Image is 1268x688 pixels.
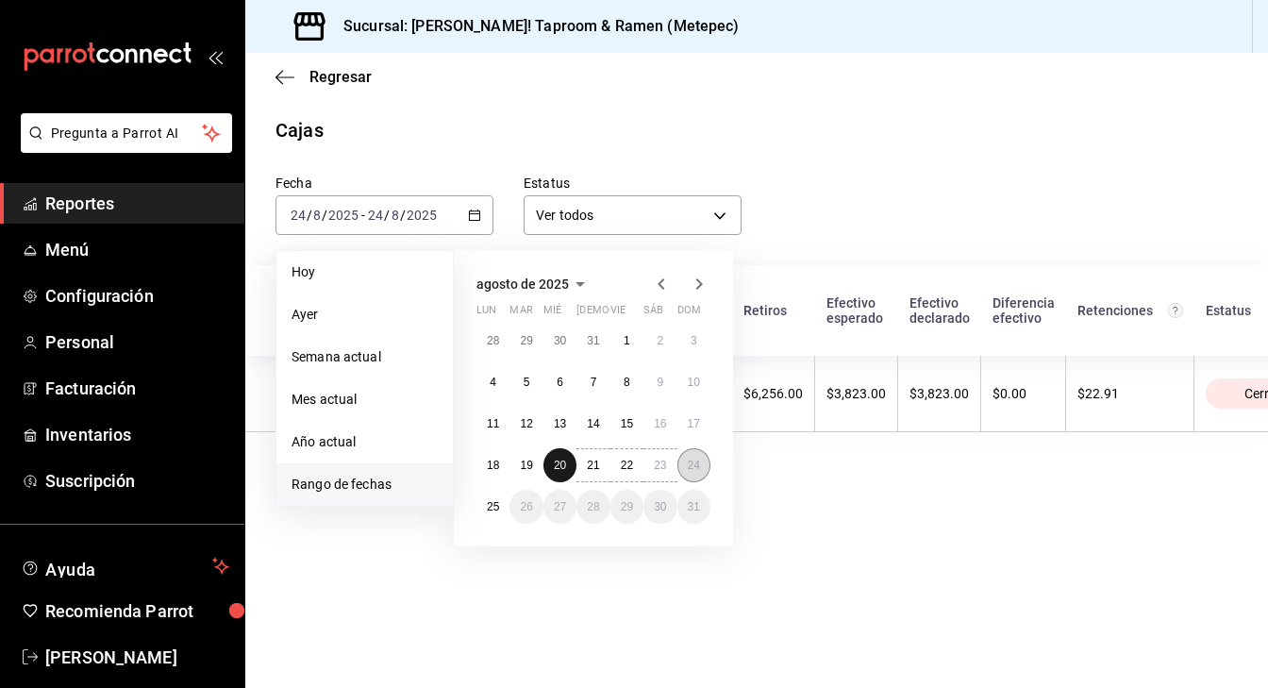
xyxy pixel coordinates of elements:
abbr: 31 de julio de 2025 [587,334,599,347]
div: $22.91 [1077,386,1182,401]
span: Semana actual [292,347,438,367]
button: 25 de agosto de 2025 [476,490,509,524]
abbr: 11 de agosto de 2025 [487,417,499,430]
span: Hoy [292,262,438,282]
abbr: 14 de agosto de 2025 [587,417,599,430]
abbr: 9 de agosto de 2025 [657,376,663,389]
svg: Total de retenciones de propinas registradas [1168,303,1183,318]
span: Ayuda [45,555,205,578]
abbr: 6 de agosto de 2025 [557,376,563,389]
span: agosto de 2025 [476,277,569,292]
button: agosto de 2025 [476,273,592,295]
button: 29 de julio de 2025 [509,324,542,358]
abbr: 13 de agosto de 2025 [554,417,566,430]
button: 20 de agosto de 2025 [543,448,576,482]
button: 18 de agosto de 2025 [476,448,509,482]
abbr: 8 de agosto de 2025 [624,376,630,389]
button: 6 de agosto de 2025 [543,365,576,399]
abbr: 17 de agosto de 2025 [688,417,700,430]
span: / [322,208,327,223]
button: 30 de julio de 2025 [543,324,576,358]
button: open_drawer_menu [208,49,223,64]
button: 13 de agosto de 2025 [543,407,576,441]
span: Mes actual [292,390,438,410]
abbr: 24 de agosto de 2025 [688,459,700,472]
span: Reportes [45,191,229,216]
button: 17 de agosto de 2025 [677,407,710,441]
abbr: 20 de agosto de 2025 [554,459,566,472]
span: Personal [45,329,229,355]
abbr: 12 de agosto de 2025 [520,417,532,430]
span: Facturación [45,376,229,401]
span: / [384,208,390,223]
button: 7 de agosto de 2025 [576,365,609,399]
abbr: 28 de agosto de 2025 [587,500,599,513]
span: Regresar [309,68,372,86]
abbr: 28 de julio de 2025 [487,334,499,347]
abbr: 3 de agosto de 2025 [691,334,697,347]
input: -- [312,208,322,223]
a: Pregunta a Parrot AI [13,137,232,157]
div: $3,823.00 [909,386,969,401]
abbr: 25 de agosto de 2025 [487,500,499,513]
div: Cajas [275,116,324,144]
abbr: martes [509,304,532,324]
input: -- [391,208,400,223]
button: 22 de agosto de 2025 [610,448,643,482]
span: Menú [45,237,229,262]
button: Regresar [275,68,372,86]
abbr: 7 de agosto de 2025 [591,376,597,389]
button: 3 de agosto de 2025 [677,324,710,358]
button: 16 de agosto de 2025 [643,407,676,441]
button: 24 de agosto de 2025 [677,448,710,482]
span: / [400,208,406,223]
abbr: 19 de agosto de 2025 [520,459,532,472]
span: [PERSON_NAME] [45,645,229,670]
abbr: 23 de agosto de 2025 [654,459,666,472]
h3: Sucursal: [PERSON_NAME]! Taproom & Ramen (Metepec) [328,15,740,38]
div: Efectivo esperado [826,295,887,326]
button: 27 de agosto de 2025 [543,490,576,524]
abbr: 18 de agosto de 2025 [487,459,499,472]
abbr: 30 de julio de 2025 [554,334,566,347]
span: Pregunta a Parrot AI [51,124,203,143]
label: Estatus [524,176,742,190]
abbr: 10 de agosto de 2025 [688,376,700,389]
label: Fecha [275,176,493,190]
button: 28 de agosto de 2025 [576,490,609,524]
span: Inventarios [45,422,229,447]
button: 23 de agosto de 2025 [643,448,676,482]
button: 5 de agosto de 2025 [509,365,542,399]
span: / [307,208,312,223]
button: 9 de agosto de 2025 [643,365,676,399]
button: 8 de agosto de 2025 [610,365,643,399]
abbr: 5 de agosto de 2025 [524,376,530,389]
button: 2 de agosto de 2025 [643,324,676,358]
button: 10 de agosto de 2025 [677,365,710,399]
button: Pregunta a Parrot AI [21,113,232,153]
abbr: domingo [677,304,701,324]
abbr: 26 de agosto de 2025 [520,500,532,513]
div: Ver todos [524,195,742,235]
input: -- [290,208,307,223]
button: 14 de agosto de 2025 [576,407,609,441]
abbr: 29 de julio de 2025 [520,334,532,347]
button: 4 de agosto de 2025 [476,365,509,399]
abbr: 4 de agosto de 2025 [490,376,496,389]
input: ---- [327,208,359,223]
span: Recomienda Parrot [45,598,229,624]
button: 26 de agosto de 2025 [509,490,542,524]
abbr: viernes [610,304,626,324]
span: Configuración [45,283,229,309]
span: Ayer [292,305,438,325]
div: Retenciones [1077,303,1183,318]
button: 11 de agosto de 2025 [476,407,509,441]
button: 15 de agosto de 2025 [610,407,643,441]
abbr: 29 de agosto de 2025 [621,500,633,513]
abbr: 15 de agosto de 2025 [621,417,633,430]
div: Efectivo declarado [909,295,970,326]
span: Rango de fechas [292,475,438,495]
button: 12 de agosto de 2025 [509,407,542,441]
div: Diferencia efectivo [993,295,1055,326]
abbr: 2 de agosto de 2025 [657,334,663,347]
